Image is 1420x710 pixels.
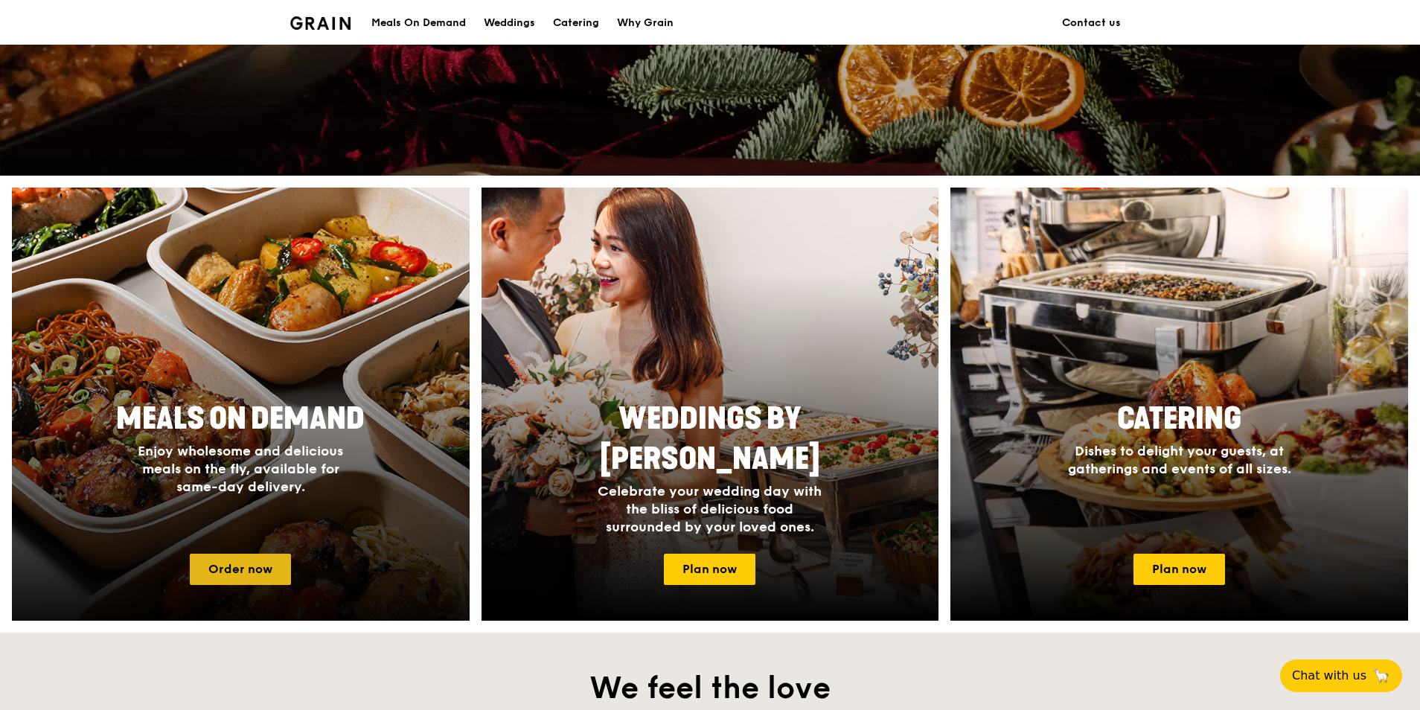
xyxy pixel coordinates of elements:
span: Meals On Demand [116,401,365,437]
a: Order now [190,554,291,585]
a: Weddings [475,1,544,45]
a: Meals On DemandEnjoy wholesome and delicious meals on the fly, available for same-day delivery.Or... [12,188,470,621]
span: 🦙 [1372,667,1390,685]
div: Catering [553,1,599,45]
div: Weddings [484,1,535,45]
img: catering-card.e1cfaf3e.jpg [950,188,1408,621]
div: Why Grain [617,1,674,45]
span: Chat with us [1292,667,1366,685]
span: Enjoy wholesome and delicious meals on the fly, available for same-day delivery. [138,443,343,495]
span: Weddings by [PERSON_NAME] [600,401,820,477]
img: weddings-card.4f3003b8.jpg [482,188,939,621]
button: Chat with us🦙 [1280,659,1402,692]
a: Why Grain [608,1,682,45]
a: Contact us [1053,1,1130,45]
a: Catering [544,1,608,45]
span: Dishes to delight your guests, at gatherings and events of all sizes. [1068,443,1291,477]
span: Celebrate your wedding day with the bliss of delicious food surrounded by your loved ones. [598,483,822,535]
a: CateringDishes to delight your guests, at gatherings and events of all sizes.Plan now [950,188,1408,621]
a: Plan now [1133,554,1225,585]
span: Catering [1117,401,1241,437]
a: Weddings by [PERSON_NAME]Celebrate your wedding day with the bliss of delicious food surrounded b... [482,188,939,621]
div: Meals On Demand [371,1,466,45]
img: Grain [290,16,351,30]
a: Plan now [664,554,755,585]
